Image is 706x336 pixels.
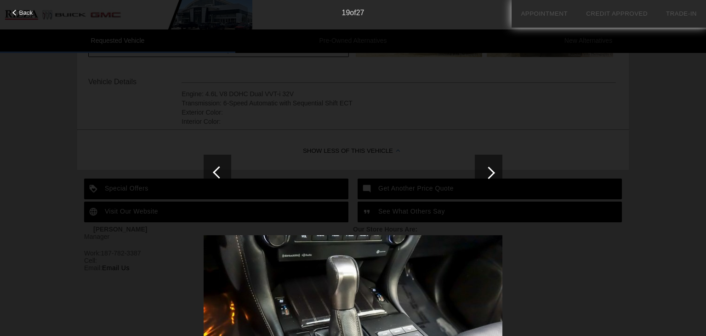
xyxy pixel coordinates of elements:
[356,9,364,17] span: 27
[521,10,568,17] a: Appointment
[666,10,697,17] a: Trade-In
[342,9,350,17] span: 19
[586,10,648,17] a: Credit Approved
[19,9,33,16] span: Back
